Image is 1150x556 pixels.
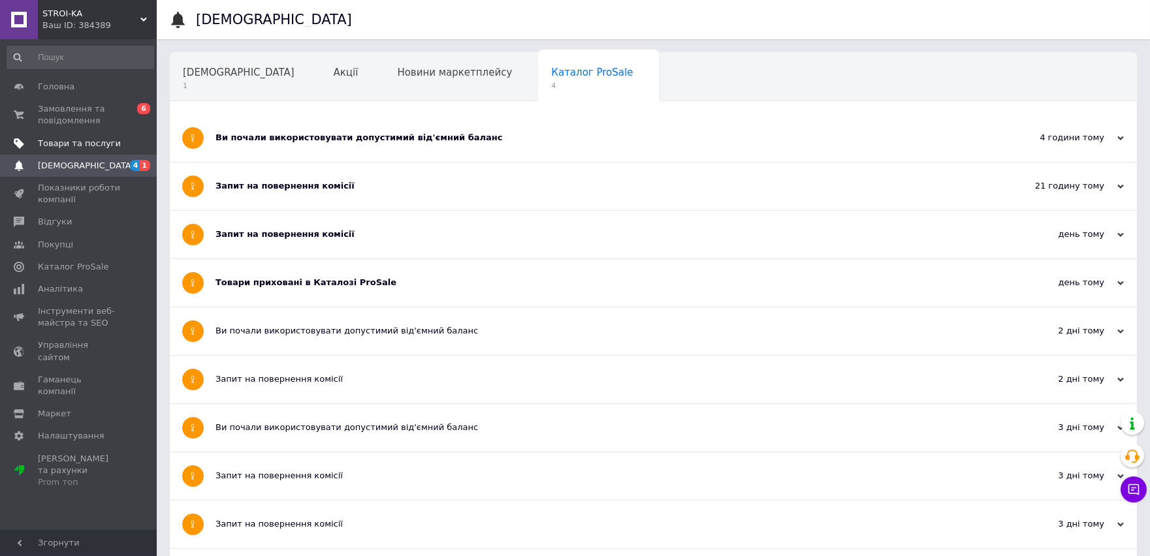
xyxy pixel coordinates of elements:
span: 1 [183,81,295,91]
span: Каталог ProSale [551,67,633,78]
span: Інструменти веб-майстра та SEO [38,305,121,329]
div: 21 годину тому [993,180,1124,192]
div: Товари приховані в Каталозі ProSale [216,277,993,288]
span: Акції [334,67,359,78]
span: [PERSON_NAME] та рахунки [38,453,121,489]
div: Запит на повернення комісії [216,373,993,385]
input: Пошук [7,46,154,69]
span: Гаманець компанії [38,374,121,397]
span: Маркет [38,408,71,420]
span: 6 [137,103,150,114]
div: 3 дні тому [993,518,1124,530]
span: Відгуки [38,216,72,228]
span: Головна [38,81,74,93]
span: 1 [140,160,150,171]
div: 4 години тому [993,132,1124,144]
div: Prom топ [38,476,121,488]
span: STROI-KA [42,8,140,20]
span: Замовлення та повідомлення [38,103,121,127]
div: 2 дні тому [993,373,1124,385]
div: Ви почали використовувати допустимий від'ємний баланс [216,132,993,144]
div: Ваш ID: 384389 [42,20,157,31]
div: Запит на повернення комісії [216,180,993,192]
div: Запит на повернення комісії [216,470,993,482]
span: [DEMOGRAPHIC_DATA] [183,67,295,78]
div: 2 дні тому [993,325,1124,337]
span: 4 [130,160,140,171]
span: Налаштування [38,430,104,442]
div: Ви почали використовувати допустимий від'ємний баланс [216,325,993,337]
span: Аналітика [38,283,83,295]
span: Показники роботи компанії [38,182,121,206]
span: Покупці [38,239,73,251]
span: 4 [551,81,633,91]
div: 3 дні тому [993,422,1124,433]
div: день тому [993,228,1124,240]
div: 3 дні тому [993,470,1124,482]
span: [DEMOGRAPHIC_DATA] [38,160,135,172]
div: Запит на повернення комісії [216,228,993,240]
div: Ви почали використовувати допустимий від'ємний баланс [216,422,993,433]
span: Товари та послуги [38,138,121,149]
span: Каталог ProSale [38,261,108,273]
div: день тому [993,277,1124,288]
button: Чат з покупцем [1121,476,1147,502]
span: Новини маркетплейсу [397,67,512,78]
div: Запит на повернення комісії [216,518,993,530]
span: Управління сайтом [38,339,121,363]
h1: [DEMOGRAPHIC_DATA] [196,12,352,27]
